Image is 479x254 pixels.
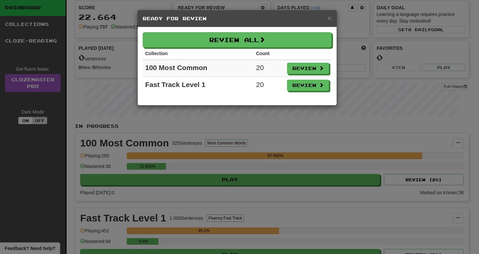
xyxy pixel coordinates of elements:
[327,14,331,22] span: ×
[287,63,329,74] button: Review
[253,77,284,94] td: 20
[253,47,284,60] th: Count
[253,60,284,77] td: 20
[287,80,329,91] button: Review
[143,47,253,60] th: Collection
[327,15,331,22] button: Close
[143,32,332,47] button: Review All
[143,77,253,94] td: Fast Track Level 1
[143,60,253,77] td: 100 Most Common
[143,15,332,22] h5: Ready for Review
